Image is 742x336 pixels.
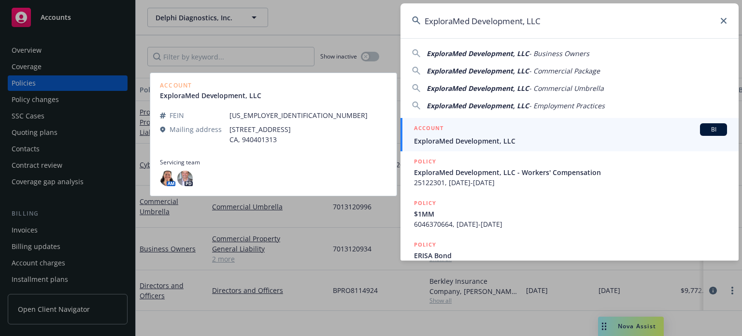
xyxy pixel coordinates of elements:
h5: ACCOUNT [414,123,443,135]
span: ExploraMed Development, LLC [427,49,529,58]
a: POLICY$1MM6046370664, [DATE]-[DATE] [400,193,739,234]
h5: POLICY [414,157,436,166]
span: 25122301, [DATE]-[DATE] [414,177,727,188]
a: POLICYExploraMed Development, LLC - Workers' Compensation25122301, [DATE]-[DATE] [400,151,739,193]
span: ExploraMed Development, LLC [427,66,529,75]
span: ExploraMed Development, LLC [427,84,529,93]
h5: POLICY [414,198,436,208]
a: POLICYERISA Bond [400,234,739,276]
span: ExploraMed Development, LLC [427,101,529,110]
span: ERISA Bond [414,250,727,261]
span: - Business Owners [529,49,589,58]
span: - Employment Practices [529,101,605,110]
span: 6046370664, [DATE]-[DATE] [414,219,727,229]
span: - Commercial Umbrella [529,84,604,93]
span: ExploraMed Development, LLC [414,136,727,146]
span: $1MM [414,209,727,219]
input: Search... [400,3,739,38]
a: ACCOUNTBIExploraMed Development, LLC [400,118,739,151]
h5: POLICY [414,240,436,249]
span: ExploraMed Development, LLC - Workers' Compensation [414,167,727,177]
span: BI [704,125,723,134]
span: - Commercial Package [529,66,600,75]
